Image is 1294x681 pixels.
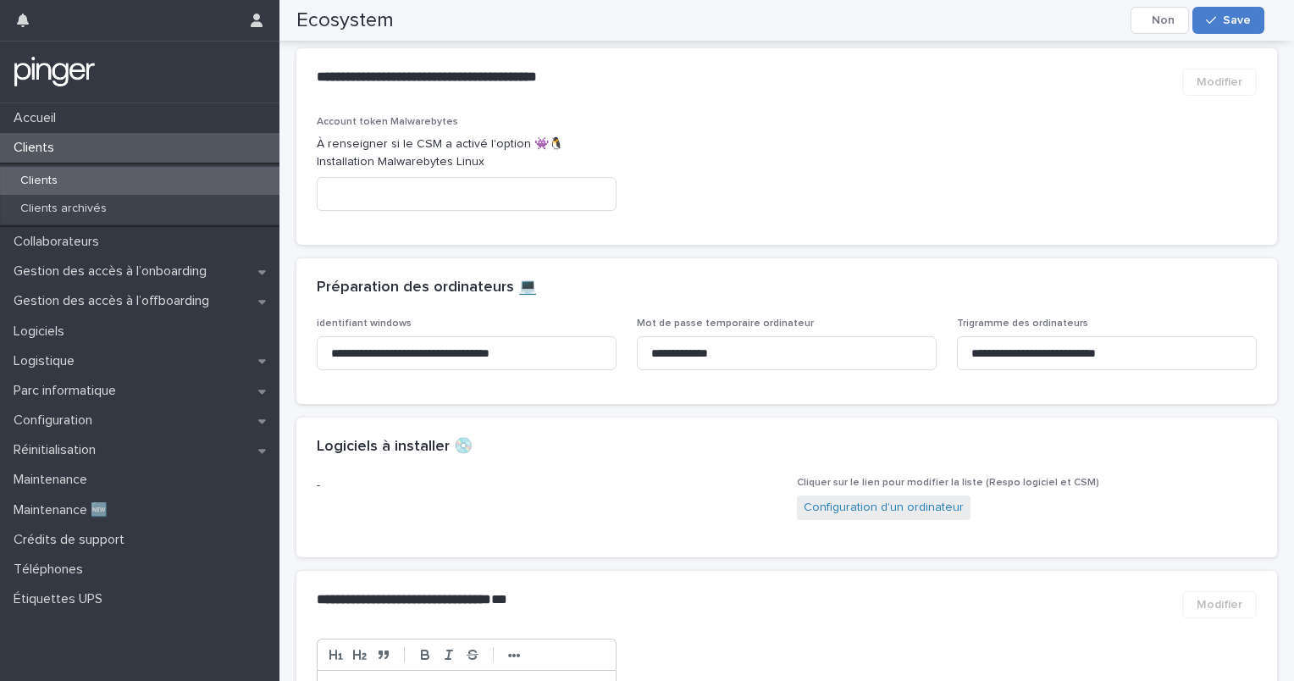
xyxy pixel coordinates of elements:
[7,502,121,518] p: Maintenance 🆕
[7,412,106,429] p: Configuration
[1223,14,1251,26] span: Save
[508,649,521,662] strong: •••
[7,562,97,578] p: Téléphones
[1197,74,1242,91] span: Modifier
[7,532,138,548] p: Crédits de support
[1197,596,1242,613] span: Modifier
[957,318,1088,329] span: Trigramme des ordinateurs
[7,324,78,340] p: Logiciels
[797,478,1099,488] span: Cliquer sur le lien pour modifier la liste (Respo logiciel et CSM)
[7,110,69,126] p: Accueil
[7,442,109,458] p: Réinitialisation
[637,318,814,329] span: Mot de passe temporaire ordinateur
[502,645,526,665] button: •••
[14,55,96,89] img: mTgBEunGTSyRkCgitkcU
[317,477,777,495] p: -
[7,140,68,156] p: Clients
[7,202,120,216] p: Clients archivés
[7,472,101,488] p: Maintenance
[317,117,458,127] span: Account token Malwarebytes
[296,8,394,33] h2: Ecosystem
[317,438,473,457] h2: Logiciels à installer 💿​
[1182,591,1257,618] button: Modifier
[804,499,964,517] a: Configuration d'un ordinateur
[317,318,412,329] span: identifiant windows
[7,234,113,250] p: Collaborateurs
[7,174,71,188] p: Clients
[7,591,116,607] p: Étiquettes UPS
[317,136,617,171] p: À renseigner si le CSM a activé l'option 👾🐧 Installation Malwarebytes Linux
[1192,7,1264,34] button: Save
[7,293,223,309] p: Gestion des accès à l’offboarding
[1182,69,1257,96] button: Modifier
[317,279,537,297] h2: Préparation des ordinateurs 💻
[7,263,220,280] p: Gestion des accès à l’onboarding
[7,353,88,369] p: Logistique
[7,383,130,399] p: Parc informatique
